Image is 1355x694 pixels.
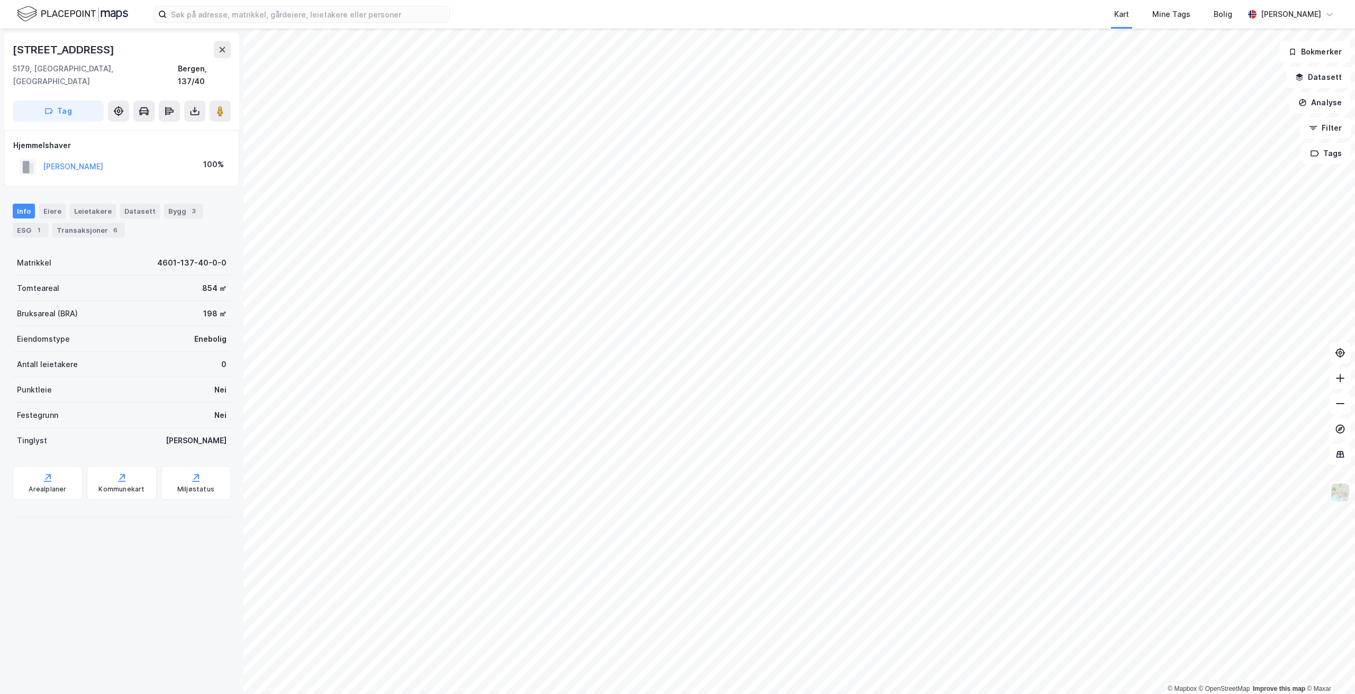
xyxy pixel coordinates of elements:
div: Transaksjoner [52,223,125,238]
div: Antall leietakere [17,358,78,371]
button: Analyse [1289,92,1351,113]
div: [PERSON_NAME] [1261,8,1321,21]
div: Mine Tags [1152,8,1190,21]
div: [STREET_ADDRESS] [13,41,116,58]
input: Søk på adresse, matrikkel, gårdeiere, leietakere eller personer [167,6,449,22]
div: 198 ㎡ [203,307,227,320]
div: Enebolig [194,333,227,345]
button: Tags [1302,143,1351,164]
div: Kommunekart [98,485,144,494]
div: 5179, [GEOGRAPHIC_DATA], [GEOGRAPHIC_DATA] [13,62,178,88]
div: Matrikkel [17,257,51,269]
a: Mapbox [1168,685,1197,692]
div: 6 [110,225,121,235]
div: Kart [1114,8,1129,21]
div: Tomteareal [17,282,59,295]
div: Bruksareal (BRA) [17,307,78,320]
div: Info [13,204,35,218]
div: Eiere [39,204,66,218]
div: Eiendomstype [17,333,70,345]
div: 1 [33,225,44,235]
a: Improve this map [1253,685,1305,692]
div: Bygg [164,204,203,218]
div: 100% [203,158,224,171]
div: Bolig [1214,8,1232,21]
div: 854 ㎡ [202,282,227,295]
div: Punktleie [17,383,52,396]
div: Datasett [120,204,160,218]
img: logo.f888ab2527a4732fd821a326f86c7f29.svg [17,5,128,23]
button: Bokmerker [1279,41,1351,62]
a: OpenStreetMap [1199,685,1250,692]
div: 4601-137-40-0-0 [157,257,227,269]
div: Arealplaner [29,485,66,494]
div: Festegrunn [17,409,58,422]
div: Miljøstatus [177,485,214,494]
div: Hjemmelshaver [13,139,230,152]
div: Nei [214,383,227,396]
div: 0 [221,358,227,371]
button: Datasett [1286,67,1351,88]
button: Filter [1300,117,1351,139]
div: [PERSON_NAME] [166,434,227,447]
div: 3 [188,206,199,216]
div: Tinglyst [17,434,47,447]
div: ESG [13,223,48,238]
button: Tag [13,101,104,122]
iframe: Chat Widget [1302,643,1355,694]
div: Leietakere [70,204,116,218]
div: Nei [214,409,227,422]
img: Z [1330,482,1350,503]
div: Bergen, 137/40 [178,62,231,88]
